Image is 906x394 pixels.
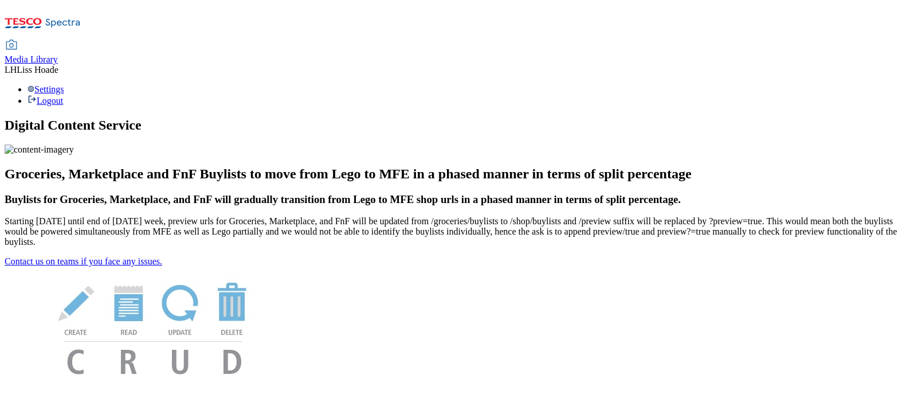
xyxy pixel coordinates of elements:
[5,118,901,133] h1: Digital Content Service
[5,41,58,65] a: Media Library
[5,256,162,266] a: Contact us on teams if you face any issues.
[5,166,901,182] h2: Groceries, Marketplace and FnF Buylists to move from Lego to MFE in a phased manner in terms of s...
[5,65,17,75] span: LH
[5,145,74,155] img: content-imagery
[5,216,901,247] p: Starting [DATE] until end of [DATE] week, preview urls for Groceries, Marketplace, and FnF will b...
[28,84,64,94] a: Settings
[17,65,58,75] span: Liss Hoade
[28,96,63,106] a: Logout
[5,193,901,206] h3: Buylists for Groceries, Marketplace, and FnF will gradually transition from Lego to MFE shop urls...
[5,267,303,387] img: News Image
[5,54,58,64] span: Media Library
